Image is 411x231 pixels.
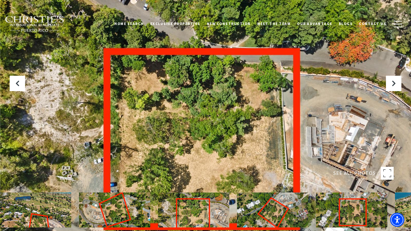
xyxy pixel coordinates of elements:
[297,21,332,26] span: Our Advantage
[254,16,294,32] a: Meet the Team
[158,193,229,227] img: LOT 8 VILLA DORADO ESTATES
[5,16,65,32] img: Christie's International Real Estate black text logo
[147,16,204,32] a: Exclusive Properties
[237,193,308,227] img: LOT 8 VILLA DORADO ESTATES
[111,16,147,32] a: Home Search
[204,16,254,32] a: New Construction
[336,16,356,32] a: Blogs
[333,169,376,177] span: SEE ALL PHOTOS
[339,21,353,26] span: Blogs
[359,21,386,26] span: Contact Us
[79,193,150,227] img: LOT 8 VILLA DORADO ESTATES
[294,16,336,32] a: Our Advantage
[150,21,200,26] span: Exclusive Properties
[207,21,251,26] span: New Construction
